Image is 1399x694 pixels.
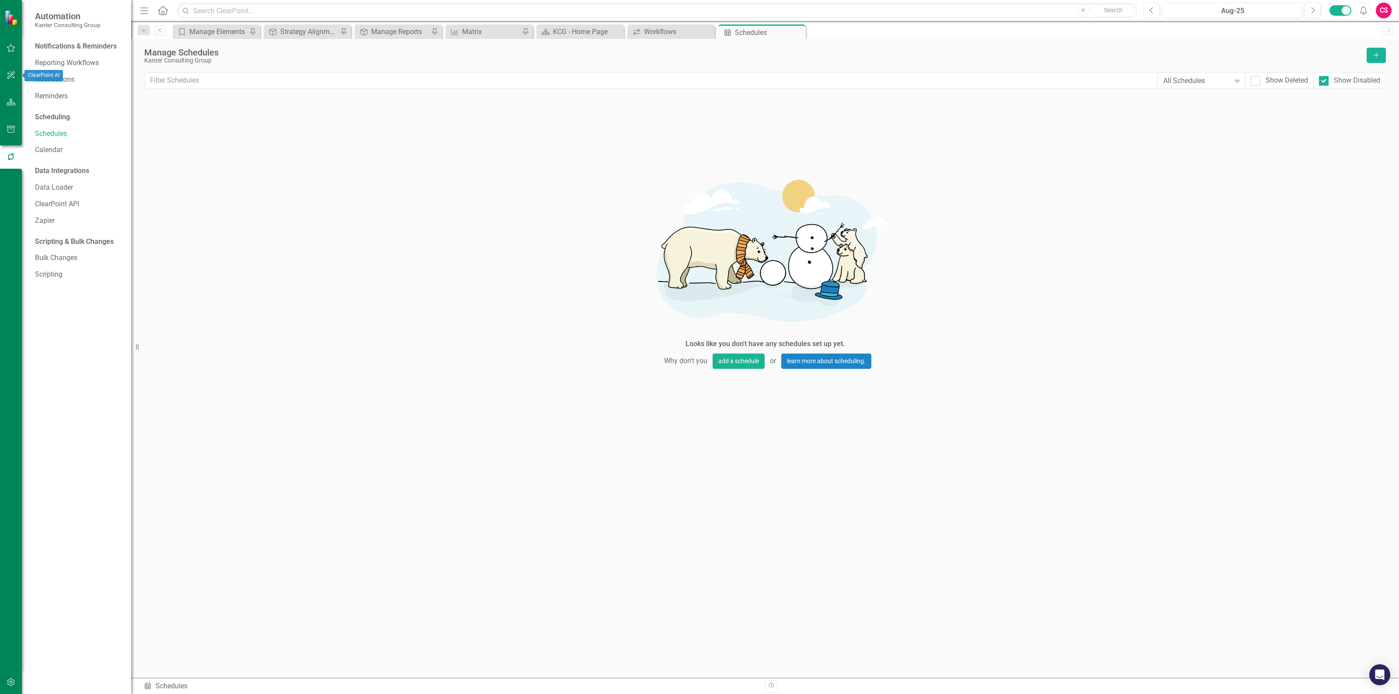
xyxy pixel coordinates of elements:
div: Scripting & Bulk Changes [35,237,114,247]
div: Data Integrations [35,166,89,176]
a: Scripting [35,270,122,280]
a: Matrix [448,26,520,37]
a: Workflows [630,26,713,37]
div: Manage Elements [189,26,247,37]
a: Reminders [35,91,122,101]
a: Calendar [35,145,122,155]
img: ClearPoint Strategy [4,9,21,26]
div: Scheduling [35,112,70,122]
span: Automation [35,11,101,21]
button: Search [1091,4,1135,17]
span: or [765,354,781,369]
div: Manage Schedules [144,48,1362,57]
a: Notifications [35,75,122,85]
div: Open Intercom Messenger [1369,664,1390,685]
a: Zapier [35,216,122,226]
a: KCG - Home Page [539,26,622,37]
input: Filter Schedules [144,73,1158,89]
button: add a schedule [713,354,765,369]
div: Matrix [462,26,520,37]
div: Manage Reports [371,26,429,37]
img: Getting started [634,162,896,337]
small: Kanter Consulting Group [35,21,101,28]
a: Manage Reports [357,26,429,37]
div: ClearPoint AI [24,70,63,81]
div: Schedules [735,27,804,38]
div: Show Deleted [1266,76,1308,86]
div: Workflows [644,26,713,37]
a: ClearPoint API [35,199,122,209]
span: Search [1104,7,1123,14]
div: Schedules [143,681,759,691]
div: KCG - Home Page [553,26,622,37]
a: Manage Elements [175,26,247,37]
div: Looks like you don't have any schedules set up yet. [686,339,845,349]
a: Strategy Alignment Report [266,26,338,37]
a: learn more about scheduling. [781,354,871,369]
div: Kanter Consulting Group [144,57,1362,64]
input: Search ClearPoint... [177,3,1137,18]
div: Aug-25 [1166,6,1299,16]
a: Bulk Changes [35,253,122,263]
div: Notifications & Reminders [35,42,117,52]
a: Schedules [35,129,122,139]
button: Aug-25 [1162,3,1302,18]
div: All Schedules [1163,76,1230,86]
a: Data Loader [35,183,122,193]
button: CS [1376,3,1392,18]
span: Why don't you [659,354,713,369]
div: Strategy Alignment Report [280,26,338,37]
div: Show Disabled [1334,76,1380,86]
a: Reporting Workflows [35,58,122,68]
